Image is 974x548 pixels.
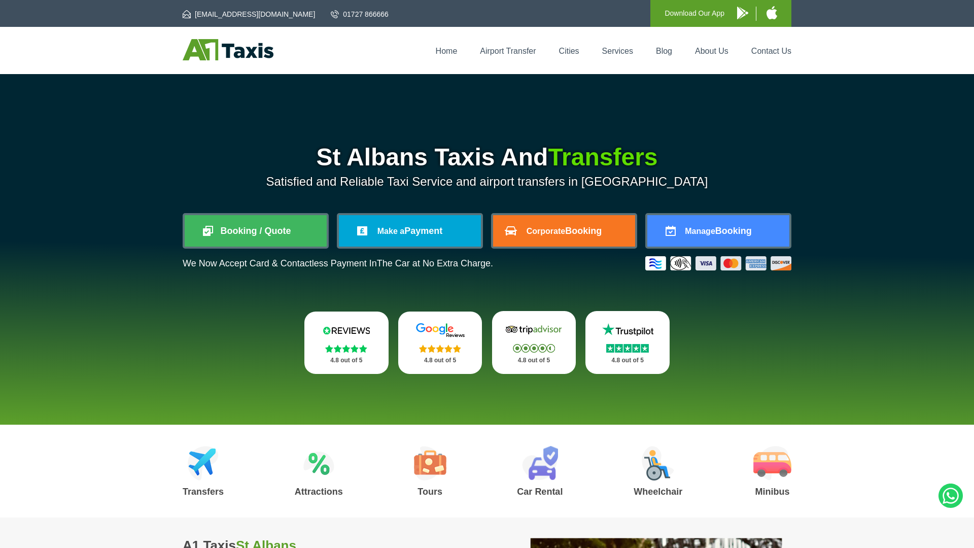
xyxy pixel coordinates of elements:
[183,145,791,169] h1: St Albans Taxis And
[548,144,657,170] span: Transfers
[410,323,471,338] img: Google
[685,227,715,235] span: Manage
[647,215,789,247] a: ManageBooking
[480,47,536,55] a: Airport Transfer
[517,487,563,496] h3: Car Rental
[753,487,791,496] h3: Minibus
[559,47,579,55] a: Cities
[377,258,493,268] span: The Car at No Extra Charge.
[513,344,555,353] img: Stars
[493,215,635,247] a: CorporateBooking
[492,311,576,374] a: Tripadvisor Stars 4.8 out of 5
[183,9,315,19] a: [EMAIL_ADDRESS][DOMAIN_NAME]
[602,47,633,55] a: Services
[316,354,377,367] p: 4.8 out of 5
[753,446,791,481] img: Minibus
[634,487,682,496] h3: Wheelchair
[585,311,670,374] a: Trustpilot Stars 4.8 out of 5
[185,215,327,247] a: Booking / Quote
[737,7,748,19] img: A1 Taxis Android App
[183,39,273,60] img: A1 Taxis St Albans LTD
[409,354,471,367] p: 4.8 out of 5
[303,446,334,481] img: Attractions
[316,323,377,338] img: Reviews.io
[665,7,724,20] p: Download Our App
[295,487,343,496] h3: Attractions
[606,344,649,353] img: Stars
[377,227,404,235] span: Make a
[767,6,777,19] img: A1 Taxis iPhone App
[325,345,367,353] img: Stars
[188,446,219,481] img: Airport Transfers
[414,487,446,496] h3: Tours
[331,9,389,19] a: 01727 866666
[645,256,791,270] img: Credit And Debit Cards
[522,446,558,481] img: Car Rental
[183,487,224,496] h3: Transfers
[527,227,565,235] span: Corporate
[656,47,672,55] a: Blog
[642,446,674,481] img: Wheelchair
[597,322,658,337] img: Trustpilot
[419,345,461,353] img: Stars
[398,312,482,374] a: Google Stars 4.8 out of 5
[304,312,389,374] a: Reviews.io Stars 4.8 out of 5
[695,47,728,55] a: About Us
[751,47,791,55] a: Contact Us
[414,446,446,481] img: Tours
[503,354,565,367] p: 4.8 out of 5
[503,322,564,337] img: Tripadvisor
[597,354,658,367] p: 4.8 out of 5
[183,175,791,189] p: Satisfied and Reliable Taxi Service and airport transfers in [GEOGRAPHIC_DATA]
[339,215,481,247] a: Make aPayment
[183,258,493,269] p: We Now Accept Card & Contactless Payment In
[436,47,458,55] a: Home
